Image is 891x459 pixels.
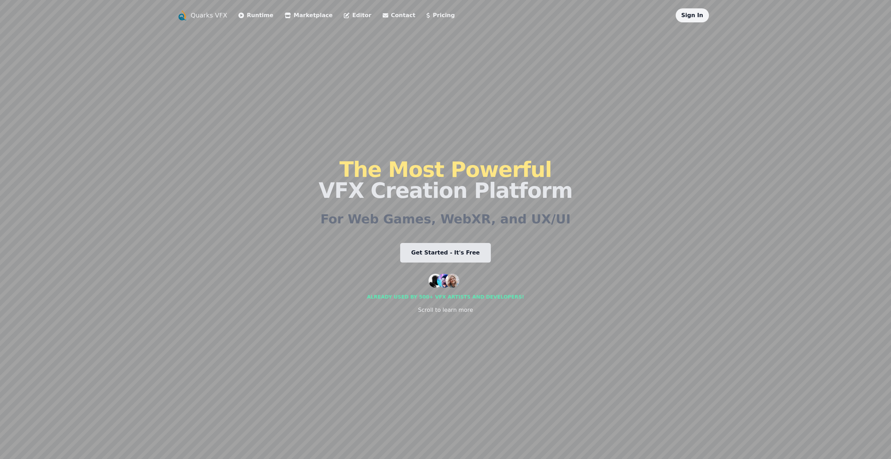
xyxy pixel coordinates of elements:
[191,10,228,20] a: Quarks VFX
[285,11,333,20] a: Marketplace
[429,274,443,288] img: customer 1
[426,11,455,20] a: Pricing
[383,11,416,20] a: Contact
[681,12,703,19] a: Sign In
[344,11,371,20] a: Editor
[445,274,459,288] img: customer 3
[320,212,571,226] h2: For Web Games, WebXR, and UX/UI
[319,159,572,201] h1: VFX Creation Platform
[238,11,273,20] a: Runtime
[400,243,491,263] a: Get Started - It's Free
[367,293,524,300] div: Already used by 500+ vfx artists and developers!
[437,274,451,288] img: customer 2
[339,157,551,182] span: The Most Powerful
[418,306,473,314] div: Scroll to learn more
